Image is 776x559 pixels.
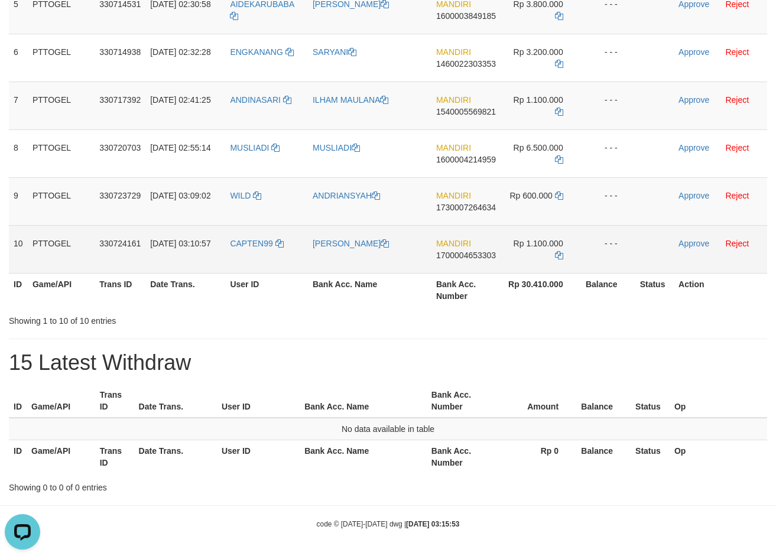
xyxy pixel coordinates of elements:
th: Status [631,384,670,418]
strong: [DATE] 03:15:53 [406,520,459,528]
span: Rp 600.000 [509,191,552,200]
th: ID [9,384,27,418]
th: Action [674,273,767,307]
a: Approve [678,143,709,152]
th: Game/API [28,273,95,307]
div: Showing 0 to 0 of 0 entries [9,477,314,493]
span: [DATE] 03:10:57 [150,239,210,248]
span: MANDIRI [436,191,471,200]
span: MANDIRI [436,47,471,57]
span: [DATE] 03:09:02 [150,191,210,200]
th: Op [670,384,767,418]
span: CAPTEN99 [230,239,272,248]
a: Approve [678,191,709,200]
th: Balance [581,273,635,307]
span: 330720703 [99,143,141,152]
a: Reject [725,191,749,200]
td: PTTOGEL [28,34,95,82]
th: Status [631,440,670,474]
a: Copy 600000 to clipboard [555,191,563,200]
a: ILHAM MAULANA [313,95,388,105]
td: 10 [9,225,28,273]
span: MANDIRI [436,143,471,152]
span: Rp 1.100.000 [514,95,563,105]
th: Rp 0 [495,440,576,474]
th: Status [635,273,674,307]
th: Op [670,440,767,474]
td: PTTOGEL [28,177,95,225]
a: MUSLIADI [313,143,360,152]
th: Trans ID [95,440,134,474]
div: Showing 1 to 10 of 10 entries [9,310,314,327]
td: - - - [581,129,635,177]
a: Reject [725,239,749,248]
a: Reject [725,143,749,152]
span: MANDIRI [436,95,471,105]
th: User ID [225,273,308,307]
span: Copy 1600004214959 to clipboard [436,155,496,164]
a: ENGKANANG [230,47,293,57]
a: Copy 1100000 to clipboard [555,251,563,260]
td: No data available in table [9,418,767,440]
a: Approve [678,239,709,248]
small: code © [DATE]-[DATE] dwg | [317,520,460,528]
td: 7 [9,82,28,129]
a: Copy 3800000 to clipboard [555,11,563,21]
h1: 15 Latest Withdraw [9,351,767,375]
td: 9 [9,177,28,225]
th: Bank Acc. Number [431,273,501,307]
span: MUSLIADI [230,143,269,152]
span: 330723729 [99,191,141,200]
span: Copy 1700004653303 to clipboard [436,251,496,260]
td: PTTOGEL [28,129,95,177]
td: - - - [581,82,635,129]
a: WILD [230,191,261,200]
th: Date Trans. [145,273,225,307]
a: Approve [678,47,709,57]
td: 6 [9,34,28,82]
span: ENGKANANG [230,47,283,57]
a: Copy 3200000 to clipboard [555,59,563,69]
span: [DATE] 02:55:14 [150,143,210,152]
a: CAPTEN99 [230,239,283,248]
th: Date Trans. [134,384,217,418]
span: Copy 1730007264634 to clipboard [436,203,496,212]
th: Trans ID [95,273,145,307]
td: - - - [581,34,635,82]
td: - - - [581,177,635,225]
th: ID [9,273,28,307]
th: Balance [576,384,631,418]
a: ANDRIANSYAH [313,191,380,200]
th: Bank Acc. Name [300,440,427,474]
a: Approve [678,95,709,105]
th: Game/API [27,384,95,418]
a: [PERSON_NAME] [313,239,389,248]
span: Copy 1460022303353 to clipboard [436,59,496,69]
span: [DATE] 02:32:28 [150,47,210,57]
th: Bank Acc. Name [308,273,431,307]
th: Bank Acc. Number [427,440,495,474]
span: 330724161 [99,239,141,248]
th: User ID [217,440,300,474]
button: Open LiveChat chat widget [5,5,40,40]
a: ANDINASARI [230,95,291,105]
span: 330717392 [99,95,141,105]
td: - - - [581,225,635,273]
span: Copy 1600003849185 to clipboard [436,11,496,21]
a: MUSLIADI [230,143,280,152]
th: Trans ID [95,384,134,418]
td: PTTOGEL [28,225,95,273]
th: Rp 30.410.000 [501,273,581,307]
span: WILD [230,191,251,200]
th: ID [9,440,27,474]
span: MANDIRI [436,239,471,248]
td: PTTOGEL [28,82,95,129]
th: Balance [576,440,631,474]
a: Copy 6500000 to clipboard [555,155,563,164]
span: 330714938 [99,47,141,57]
span: Rp 3.200.000 [514,47,563,57]
th: User ID [217,384,300,418]
span: Copy 1540005569821 to clipboard [436,107,496,116]
th: Date Trans. [134,440,217,474]
th: Amount [495,384,576,418]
